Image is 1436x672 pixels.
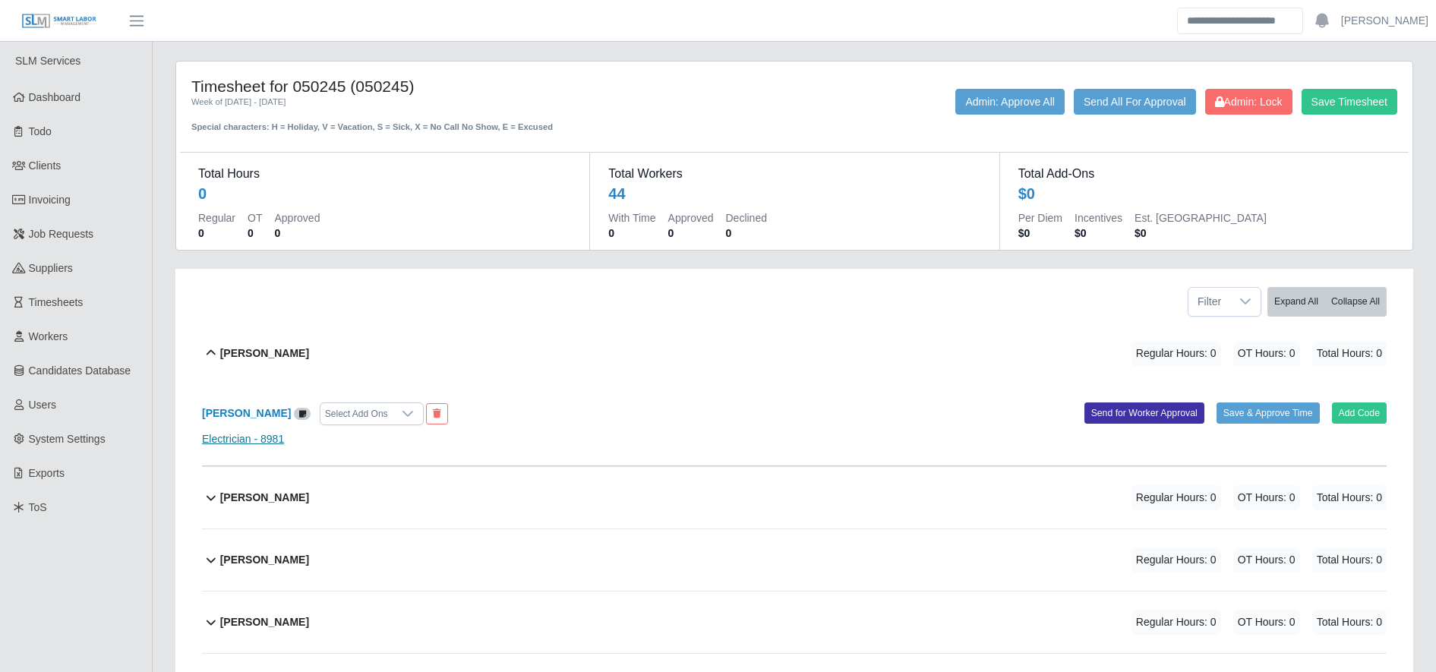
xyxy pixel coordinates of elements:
[29,91,81,103] span: Dashboard
[202,323,1387,384] button: [PERSON_NAME] Regular Hours: 0 OT Hours: 0 Total Hours: 0
[220,552,309,568] b: [PERSON_NAME]
[1233,610,1300,635] span: OT Hours: 0
[198,165,571,183] dt: Total Hours
[608,165,980,183] dt: Total Workers
[220,345,309,361] b: [PERSON_NAME]
[198,210,235,226] dt: Regular
[29,125,52,137] span: Todo
[1267,287,1387,317] div: bulk actions
[202,407,291,419] a: [PERSON_NAME]
[29,262,73,274] span: Suppliers
[1018,165,1390,183] dt: Total Add-Ons
[1205,89,1292,115] button: Admin: Lock
[29,399,57,411] span: Users
[1341,13,1428,29] a: [PERSON_NAME]
[1312,610,1387,635] span: Total Hours: 0
[29,228,94,240] span: Job Requests
[1135,226,1267,241] dd: $0
[1217,402,1320,424] button: Save & Approve Time
[1324,287,1387,317] button: Collapse All
[202,433,284,445] a: Electrician - 8981
[191,109,680,134] div: Special characters: H = Holiday, V = Vacation, S = Sick, X = No Call No Show, E = Excused
[726,210,767,226] dt: Declined
[29,433,106,445] span: System Settings
[1075,226,1122,241] dd: $0
[220,614,309,630] b: [PERSON_NAME]
[202,529,1387,591] button: [PERSON_NAME] Regular Hours: 0 OT Hours: 0 Total Hours: 0
[726,226,767,241] dd: 0
[21,13,97,30] img: SLM Logo
[29,194,71,206] span: Invoicing
[1302,89,1397,115] button: Save Timesheet
[1332,402,1387,424] button: Add Code
[1131,485,1221,510] span: Regular Hours: 0
[608,226,655,241] dd: 0
[668,210,714,226] dt: Approved
[1312,547,1387,573] span: Total Hours: 0
[1215,96,1283,108] span: Admin: Lock
[198,183,207,204] div: 0
[248,226,262,241] dd: 0
[608,183,625,204] div: 44
[1188,288,1230,316] span: Filter
[274,226,320,241] dd: 0
[29,467,65,479] span: Exports
[1312,341,1387,366] span: Total Hours: 0
[1131,547,1221,573] span: Regular Hours: 0
[1135,210,1267,226] dt: Est. [GEOGRAPHIC_DATA]
[1084,402,1204,424] button: Send for Worker Approval
[1233,485,1300,510] span: OT Hours: 0
[955,89,1065,115] button: Admin: Approve All
[668,226,714,241] dd: 0
[248,210,262,226] dt: OT
[29,296,84,308] span: Timesheets
[1018,183,1035,204] div: $0
[1131,341,1221,366] span: Regular Hours: 0
[1233,547,1300,573] span: OT Hours: 0
[608,210,655,226] dt: With Time
[1233,341,1300,366] span: OT Hours: 0
[320,403,393,424] div: Select Add Ons
[15,55,80,67] span: SLM Services
[29,364,131,377] span: Candidates Database
[1075,210,1122,226] dt: Incentives
[29,159,62,172] span: Clients
[191,77,680,96] h4: Timesheet for 050245 (050245)
[202,592,1387,653] button: [PERSON_NAME] Regular Hours: 0 OT Hours: 0 Total Hours: 0
[1018,226,1062,241] dd: $0
[1267,287,1325,317] button: Expand All
[1074,89,1196,115] button: Send All For Approval
[220,490,309,506] b: [PERSON_NAME]
[426,403,448,424] button: End Worker & Remove from the Timesheet
[1131,610,1221,635] span: Regular Hours: 0
[294,407,311,419] a: View/Edit Notes
[29,330,68,342] span: Workers
[274,210,320,226] dt: Approved
[202,467,1387,528] button: [PERSON_NAME] Regular Hours: 0 OT Hours: 0 Total Hours: 0
[1018,210,1062,226] dt: Per Diem
[191,96,680,109] div: Week of [DATE] - [DATE]
[29,501,47,513] span: ToS
[1177,8,1303,34] input: Search
[1312,485,1387,510] span: Total Hours: 0
[198,226,235,241] dd: 0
